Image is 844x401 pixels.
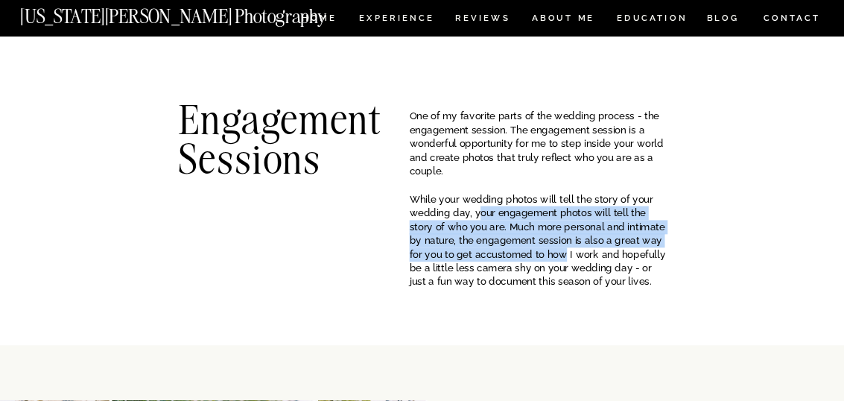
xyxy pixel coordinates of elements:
[762,10,820,26] a: CONTACT
[531,14,595,26] a: ABOUT ME
[455,14,508,26] a: REVIEWS
[706,14,740,26] a: BLOG
[179,101,387,162] h1: Engagement Sessions
[359,14,433,26] a: Experience
[615,14,688,26] a: EDUCATION
[410,110,667,220] p: One of my favorite parts of the wedding process - the engagement session. The engagement session ...
[20,7,373,19] a: [US_STATE][PERSON_NAME] Photography
[299,14,339,26] a: HOME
